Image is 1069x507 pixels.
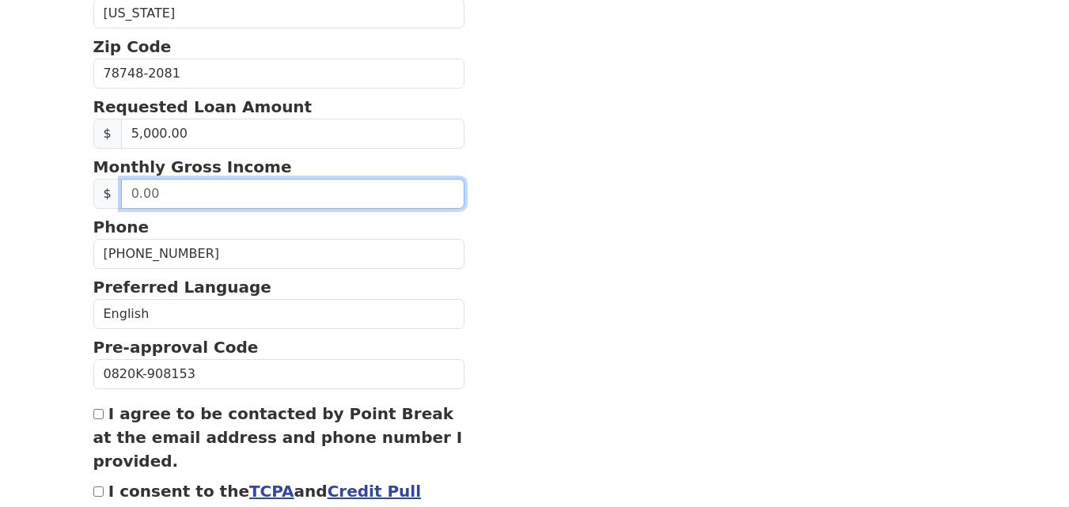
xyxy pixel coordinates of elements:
strong: Requested Loan Amount [93,97,313,116]
label: I agree to be contacted by Point Break at the email address and phone number I provided. [93,404,463,471]
input: Phone [93,239,465,269]
input: 0.00 [121,179,465,209]
span: $ [93,179,122,209]
p: Monthly Gross Income [93,155,465,179]
strong: Phone [93,218,149,236]
a: TCPA [249,482,294,501]
input: Requested Loan Amount [121,119,465,149]
strong: Preferred Language [93,278,271,297]
input: Zip Code [93,59,465,89]
span: $ [93,119,122,149]
strong: Zip Code [93,37,172,56]
input: Pre-approval Code [93,359,465,389]
strong: Pre-approval Code [93,338,259,357]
